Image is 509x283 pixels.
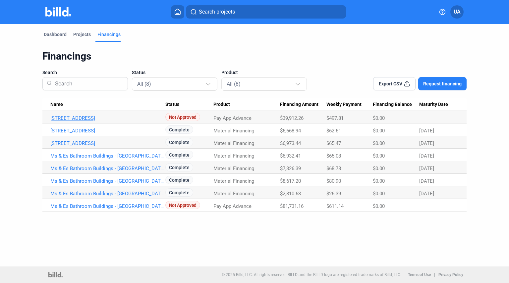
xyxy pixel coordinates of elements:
[165,176,193,184] span: Complete
[199,8,235,16] span: Search projects
[419,178,434,184] span: [DATE]
[213,115,252,121] span: Pay App Advance
[419,191,434,197] span: [DATE]
[280,178,301,184] span: $8,617.20
[280,153,301,159] span: $6,932.41
[280,203,304,209] span: $81,731.16
[373,115,385,121] span: $0.00
[50,203,165,209] a: Ms & Es Bathroom Buildings - [GEOGRAPHIC_DATA] [GEOGRAPHIC_DATA]
[222,272,401,277] p: © 2025 Billd, LLC. All rights reserved. BILLD and the BILLD logo are registered trademarks of Bil...
[165,163,193,171] span: Complete
[221,69,238,76] span: Product
[213,178,254,184] span: Material Financing
[186,5,346,19] button: Search projects
[73,31,91,38] div: Projects
[373,102,412,108] span: Financing Balance
[373,102,419,108] div: Financing Balance
[165,201,200,209] span: Not Approved
[326,178,341,184] span: $80.90
[280,102,326,108] div: Financing Amount
[419,165,434,171] span: [DATE]
[373,140,385,146] span: $0.00
[213,102,230,108] span: Product
[326,191,341,197] span: $26.39
[408,272,431,277] b: Terms of Use
[373,165,385,171] span: $0.00
[419,153,434,159] span: [DATE]
[326,102,372,108] div: Weekly Payment
[280,128,301,134] span: $6,668.94
[423,80,462,87] span: Request financing
[280,115,304,121] span: $39,912.26
[213,140,254,146] span: Material Financing
[280,191,301,197] span: $2,810.63
[373,191,385,197] span: $0.00
[165,151,193,159] span: Complete
[50,140,165,146] a: [STREET_ADDRESS]
[50,165,165,171] a: Ms & Es Bathroom Buildings - [GEOGRAPHIC_DATA] [GEOGRAPHIC_DATA]
[434,272,435,277] p: |
[44,31,67,38] div: Dashboard
[326,140,341,146] span: $65.47
[165,102,214,108] div: Status
[132,69,145,76] span: Status
[419,140,434,146] span: [DATE]
[45,7,72,17] img: Billd Company Logo
[50,128,165,134] a: [STREET_ADDRESS]
[326,102,362,108] span: Weekly Payment
[379,80,402,87] span: Export CSV
[419,102,448,108] span: Maturity Date
[165,138,193,146] span: Complete
[213,102,280,108] div: Product
[280,140,301,146] span: $6,973.44
[373,128,385,134] span: $0.00
[419,128,434,134] span: [DATE]
[213,203,252,209] span: Pay App Advance
[165,102,179,108] span: Status
[48,272,63,277] img: logo
[227,81,241,87] mat-select-trigger: All (8)
[326,165,341,171] span: $68.78
[50,178,165,184] a: Ms & Es Bathroom Buildings - [GEOGRAPHIC_DATA] [GEOGRAPHIC_DATA]
[50,102,165,108] div: Name
[280,165,301,171] span: $7,326.39
[213,191,254,197] span: Material Financing
[50,153,165,159] a: Ms & Es Bathroom Buildings - [GEOGRAPHIC_DATA] [GEOGRAPHIC_DATA]
[52,75,124,92] input: Search
[326,153,341,159] span: $65.08
[326,203,344,209] span: $611.14
[213,128,254,134] span: Material Financing
[454,8,461,16] span: UA
[42,69,57,76] span: Search
[165,188,193,197] span: Complete
[326,115,344,121] span: $497.81
[450,5,464,19] button: UA
[50,102,63,108] span: Name
[213,165,254,171] span: Material Financing
[50,191,165,197] a: Ms & Es Bathroom Buildings - [GEOGRAPHIC_DATA] [GEOGRAPHIC_DATA]
[213,153,254,159] span: Material Financing
[97,31,121,38] div: Financings
[418,77,467,90] button: Request financing
[165,113,200,121] span: Not Approved
[419,102,459,108] div: Maturity Date
[280,102,318,108] span: Financing Amount
[438,272,463,277] b: Privacy Policy
[373,203,385,209] span: $0.00
[50,115,165,121] a: [STREET_ADDRESS]
[373,153,385,159] span: $0.00
[165,125,193,134] span: Complete
[137,81,151,87] mat-select-trigger: All (8)
[373,77,416,90] button: Export CSV
[326,128,341,134] span: $62.61
[42,50,467,63] div: Financings
[373,178,385,184] span: $0.00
